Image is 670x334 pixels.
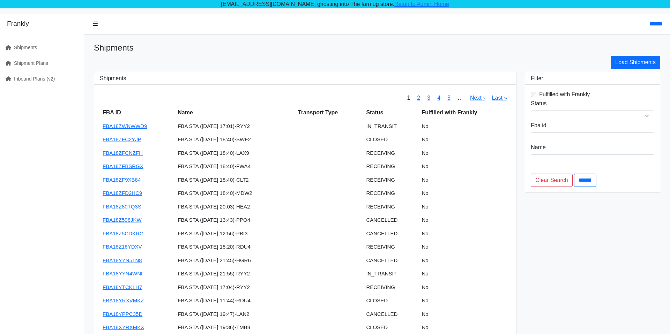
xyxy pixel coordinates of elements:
[492,95,507,101] a: Last »
[363,254,419,267] td: CANCELLED
[175,281,295,294] td: FBA STA ([DATE] 17:04)-RYY2
[363,227,419,241] td: CANCELLED
[363,308,419,321] td: CANCELLED
[175,173,295,187] td: FBA STA ([DATE] 18:40)-CLT2
[419,213,511,227] td: No
[103,257,142,263] a: FBA18YYN51N8
[419,308,511,321] td: No
[470,95,485,101] a: Next ›
[419,227,511,241] td: No
[103,311,142,317] a: FBA18YPPC35D
[437,95,440,101] a: 4
[103,163,143,169] a: FBA18ZFBSRGX
[295,106,364,120] th: Transport Type
[103,123,147,129] a: FBA18ZWNWWD9
[175,160,295,173] td: FBA STA ([DATE] 18:40)-FWA4
[363,267,419,281] td: IN_TRANSIT
[363,120,419,133] td: IN_TRANSIT
[175,200,295,214] td: FBA STA ([DATE] 20:03)-HEA2
[419,267,511,281] td: No
[419,173,511,187] td: No
[363,281,419,294] td: RECEIVING
[363,146,419,160] td: RECEIVING
[103,230,144,236] a: FBA18Z5CDKRG
[419,187,511,200] td: No
[175,240,295,254] td: FBA STA ([DATE] 18:20)-RDU4
[103,190,142,196] a: FBA18ZFD2HC9
[447,95,451,101] a: 5
[175,254,295,267] td: FBA STA ([DATE] 21:45)-HGR6
[363,213,419,227] td: CANCELLED
[363,187,419,200] td: RECEIVING
[175,133,295,146] td: FBA STA ([DATE] 18:40)-SWF2
[175,213,295,227] td: FBA STA ([DATE] 13:43)-PPO4
[175,267,295,281] td: FBA STA ([DATE] 21:55)-RYY2
[419,133,511,146] td: No
[419,200,511,214] td: No
[94,43,660,53] h1: Shipments
[417,95,420,101] a: 2
[175,146,295,160] td: FBA STA ([DATE] 18:40)-LAX9
[103,217,142,223] a: FBA18Z598JKW
[363,200,419,214] td: RECEIVING
[531,121,546,130] label: Fba id
[403,90,511,106] nav: pager
[531,99,546,108] label: Status
[419,294,511,308] td: No
[103,297,144,303] a: FBA18YRXVMKZ
[531,143,546,152] label: Name
[403,90,414,106] span: 1
[419,254,511,267] td: No
[103,150,143,156] a: FBA18ZFCNZFH
[363,106,419,120] th: Status
[454,90,467,106] span: …
[531,75,654,82] h3: Filter
[103,271,144,276] a: FBA18YYN4WNF
[363,173,419,187] td: RECEIVING
[363,133,419,146] td: CLOSED
[419,281,511,294] td: No
[175,294,295,308] td: FBA STA ([DATE] 11:44)-RDU4
[611,56,660,69] a: Load Shipments
[419,160,511,173] td: No
[539,90,590,99] label: Fulfilled with Frankly
[103,204,141,210] a: FBA18Z80TQ3S
[363,240,419,254] td: RECEIVING
[363,294,419,308] td: CLOSED
[100,75,511,82] h3: Shipments
[175,106,295,120] th: Name
[419,106,511,120] th: Fulfilled with Frankly
[363,160,419,173] td: RECEIVING
[394,1,449,7] a: Retun to Admin Home
[419,240,511,254] td: No
[103,324,144,330] a: FBA18XYRXMKX
[531,174,572,187] a: Clear Search
[175,227,295,241] td: FBA STA ([DATE] 12:56)-PBI3
[175,308,295,321] td: FBA STA ([DATE] 19:47)-LAN2
[100,106,175,120] th: FBA ID
[419,120,511,133] td: No
[103,244,142,250] a: FBA18Z16YDXV
[175,187,295,200] td: FBA STA ([DATE] 18:40)-MDW2
[103,136,141,142] a: FBA18ZFC2YJP
[103,284,142,290] a: FBA18YTCKLH7
[427,95,430,101] a: 3
[103,177,141,183] a: FBA18ZF9XB84
[175,120,295,133] td: FBA STA ([DATE] 17:01)-RYY2
[419,146,511,160] td: No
